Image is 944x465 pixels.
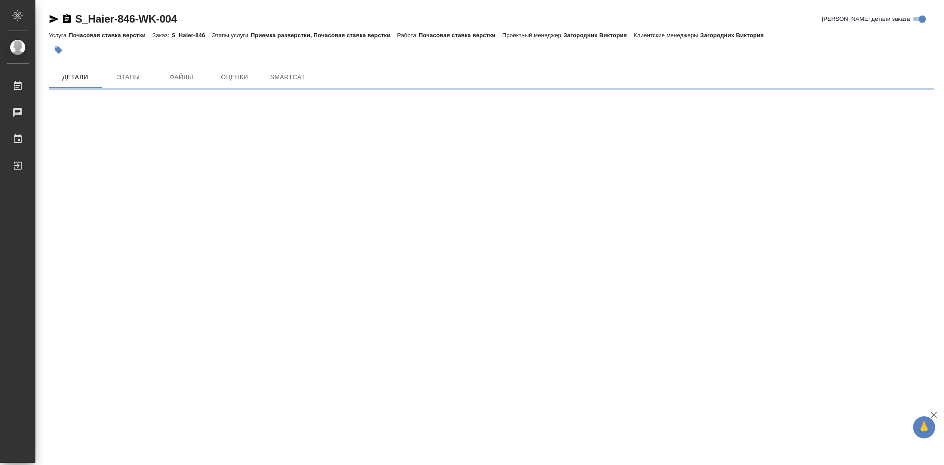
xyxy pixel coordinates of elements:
[54,72,96,83] span: Детали
[213,72,256,83] span: Оценки
[49,32,69,39] p: Услуга
[107,72,150,83] span: Этапы
[917,418,932,437] span: 🙏
[502,32,563,39] p: Проектный менеджер
[49,40,68,60] button: Добавить тэг
[700,32,770,39] p: Загородних Виктория
[419,32,502,39] p: Почасовая ставка верстки
[266,72,309,83] span: SmartCat
[250,32,397,39] p: Приемка разверстки, Почасовая ставка верстки
[160,72,203,83] span: Файлы
[634,32,701,39] p: Клиентские менеджеры
[172,32,212,39] p: S_Haier-846
[563,32,633,39] p: Загородних Виктория
[49,14,59,24] button: Скопировать ссылку для ЯМессенджера
[913,416,935,438] button: 🙏
[822,15,910,23] span: [PERSON_NAME] детали заказа
[397,32,419,39] p: Работа
[152,32,171,39] p: Заказ:
[62,14,72,24] button: Скопировать ссылку
[75,13,177,25] a: S_Haier-846-WK-004
[69,32,152,39] p: Почасовая ставка верстки
[212,32,251,39] p: Этапы услуги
